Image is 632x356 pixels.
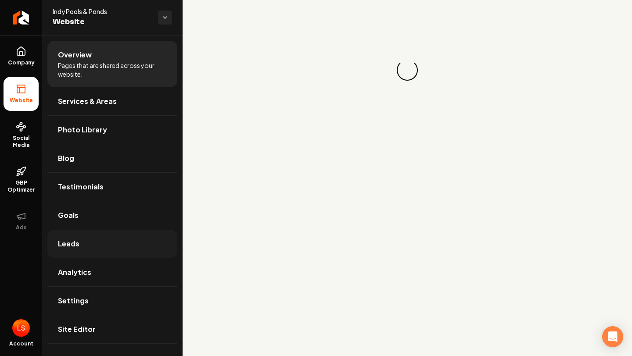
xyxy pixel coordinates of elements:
span: Website [6,97,36,104]
a: Analytics [47,258,177,286]
a: Company [4,39,39,73]
a: GBP Optimizer [4,159,39,200]
button: Ads [4,204,39,238]
span: Testimonials [58,182,104,192]
a: Social Media [4,114,39,156]
span: Overview [58,50,92,60]
a: Blog [47,144,177,172]
img: Rebolt Logo [13,11,29,25]
a: Leads [47,230,177,258]
button: Open user button [12,319,30,337]
div: Loading [396,59,419,82]
span: Photo Library [58,125,107,135]
span: Company [4,59,38,66]
div: Open Intercom Messenger [602,326,623,347]
span: Leads [58,239,79,249]
a: Settings [47,287,177,315]
span: Social Media [4,135,39,149]
a: Testimonials [47,173,177,201]
img: Landon Schnippel [12,319,30,337]
span: Blog [58,153,74,164]
span: GBP Optimizer [4,179,39,193]
a: Site Editor [47,315,177,343]
span: Services & Areas [58,96,117,107]
a: Photo Library [47,116,177,144]
span: Ads [12,224,30,231]
span: Pages that are shared across your website. [58,61,167,78]
a: Goals [47,201,177,229]
span: Indy Pools & Ponds [53,7,151,16]
span: Account [9,340,33,347]
span: Website [53,16,151,28]
span: Goals [58,210,79,221]
span: Site Editor [58,324,96,335]
span: Analytics [58,267,91,278]
a: Services & Areas [47,87,177,115]
span: Settings [58,295,89,306]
